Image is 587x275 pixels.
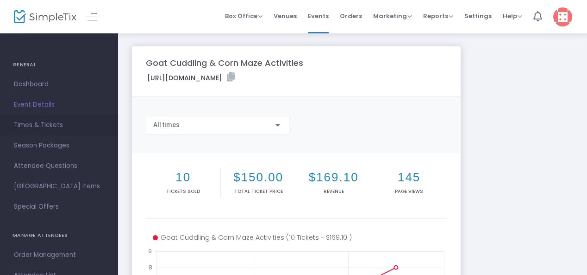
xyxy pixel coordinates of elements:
[14,180,104,192] span: [GEOGRAPHIC_DATA] Items
[14,249,104,261] span: Order Management
[153,121,180,128] span: All times
[464,4,492,28] span: Settings
[340,4,362,28] span: Orders
[14,140,104,152] span: Season Packages
[12,226,106,245] h4: MANAGE ATTENDEES
[148,247,152,255] text: 9
[146,57,303,69] m-panel-title: Goat Cuddling & Corn Maze Activities
[149,263,152,271] text: 8
[148,188,219,195] p: Tickets sold
[423,12,453,20] span: Reports
[12,56,106,74] h4: GENERAL
[274,4,297,28] span: Venues
[373,188,444,195] p: Page Views
[308,4,329,28] span: Events
[14,119,104,131] span: Times & Tickets
[223,170,293,185] h2: $150.00
[148,170,219,185] h2: 10
[373,12,412,20] span: Marketing
[225,12,262,20] span: Box Office
[298,188,369,195] p: Revenue
[14,78,104,90] span: Dashboard
[373,170,444,185] h2: 145
[223,188,293,195] p: Total Ticket Price
[14,160,104,172] span: Attendee Questions
[14,201,104,213] span: Special Offers
[14,99,104,111] span: Event Details
[147,72,235,83] label: [URL][DOMAIN_NAME]
[298,170,369,185] h2: $169.10
[503,12,522,20] span: Help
